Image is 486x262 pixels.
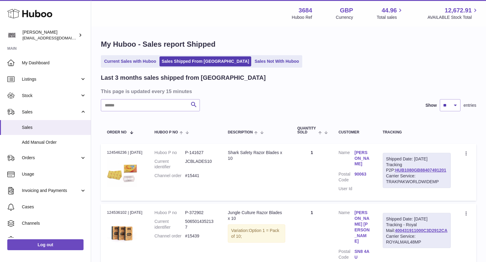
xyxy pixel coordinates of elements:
[22,109,80,115] span: Sales
[231,228,279,239] span: Option 1 = Pack of 10;
[185,210,216,216] dd: P-372902
[386,216,447,222] div: Shipped Date: [DATE]
[297,126,317,134] span: Quantity Sold
[382,6,397,15] span: 44.96
[292,15,312,20] div: Huboo Ref
[386,173,447,185] div: Carrier Service: TRAKPAKWORLDWIDEMP
[22,35,89,40] span: [EMAIL_ADDRESS][DOMAIN_NAME]
[107,217,137,248] img: 36841753442039.jpg
[377,15,404,20] span: Total sales
[338,186,354,192] dt: User Id
[228,224,285,243] div: Variation:
[155,130,178,134] span: Huboo P no
[22,60,86,66] span: My Dashboard
[101,88,475,95] h3: This page is updated every 15 minutes
[155,233,185,239] dt: Channel order
[22,93,80,99] span: Stock
[107,150,142,155] div: 124546236 | [DATE]
[22,220,86,226] span: Channels
[22,29,77,41] div: [PERSON_NAME]
[386,233,447,245] div: Carrier Service: ROYALMAIL48MP
[107,130,127,134] span: Order No
[7,31,16,40] img: theinternationalventure@gmail.com
[22,171,86,177] span: Usage
[22,125,86,130] span: Sales
[427,6,479,20] a: 12,672.91 AVAILABLE Stock Total
[185,219,216,230] dd: 5065014352137
[185,150,216,156] dd: P-141627
[159,56,251,66] a: Sales Shipped From [GEOGRAPHIC_DATA]
[338,171,354,183] dt: Postal Code
[252,56,301,66] a: Sales Not With Huboo
[185,173,216,179] dd: #15441
[22,188,80,193] span: Invoicing and Payments
[354,249,371,260] a: SN8 4AU
[338,130,370,134] div: Customer
[377,6,404,20] a: 44.96 Total sales
[102,56,158,66] a: Current Sales with Huboo
[228,130,253,134] span: Description
[383,213,451,248] div: Tracking - Royal Mail:
[338,150,354,169] dt: Name
[155,210,185,216] dt: Huboo P no
[22,139,86,145] span: Add Manual Order
[354,210,371,244] a: [PERSON_NAME] [PERSON_NAME]
[336,15,353,20] div: Currency
[340,6,353,15] strong: GBP
[185,159,216,170] dd: JCBLADES10
[7,239,84,250] a: Log out
[228,210,285,221] div: Jungle Culture Razor Blades x 10
[107,157,137,187] img: $_57.JPG
[354,150,371,167] a: [PERSON_NAME]
[354,171,371,177] a: 90063
[427,15,479,20] span: AVAILABLE Stock Total
[101,74,266,82] h2: Last 3 months sales shipped from [GEOGRAPHIC_DATA]
[445,6,472,15] span: 12,672.91
[155,173,185,179] dt: Channel order
[155,150,185,156] dt: Huboo P no
[155,159,185,170] dt: Current identifier
[338,210,354,246] dt: Name
[383,130,451,134] div: Tracking
[299,6,312,15] strong: 3684
[22,237,86,243] span: Settings
[107,210,142,215] div: 124536102 | [DATE]
[22,76,80,82] span: Listings
[386,156,447,162] div: Shipped Date: [DATE]
[228,150,285,161] div: Shark Safety Razor Blades x 10
[291,144,333,201] td: 1
[22,155,80,161] span: Orders
[22,204,86,210] span: Cases
[155,219,185,230] dt: Current identifier
[101,39,476,49] h1: My Huboo - Sales report Shipped
[395,228,447,233] a: 400431911000C3D2912CA
[338,249,354,262] dt: Postal Code
[395,168,446,173] a: HUB1080GB88407491201
[383,153,451,188] div: Tracking P2P:
[464,102,476,108] span: entries
[426,102,437,108] label: Show
[185,233,216,239] dd: #15439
